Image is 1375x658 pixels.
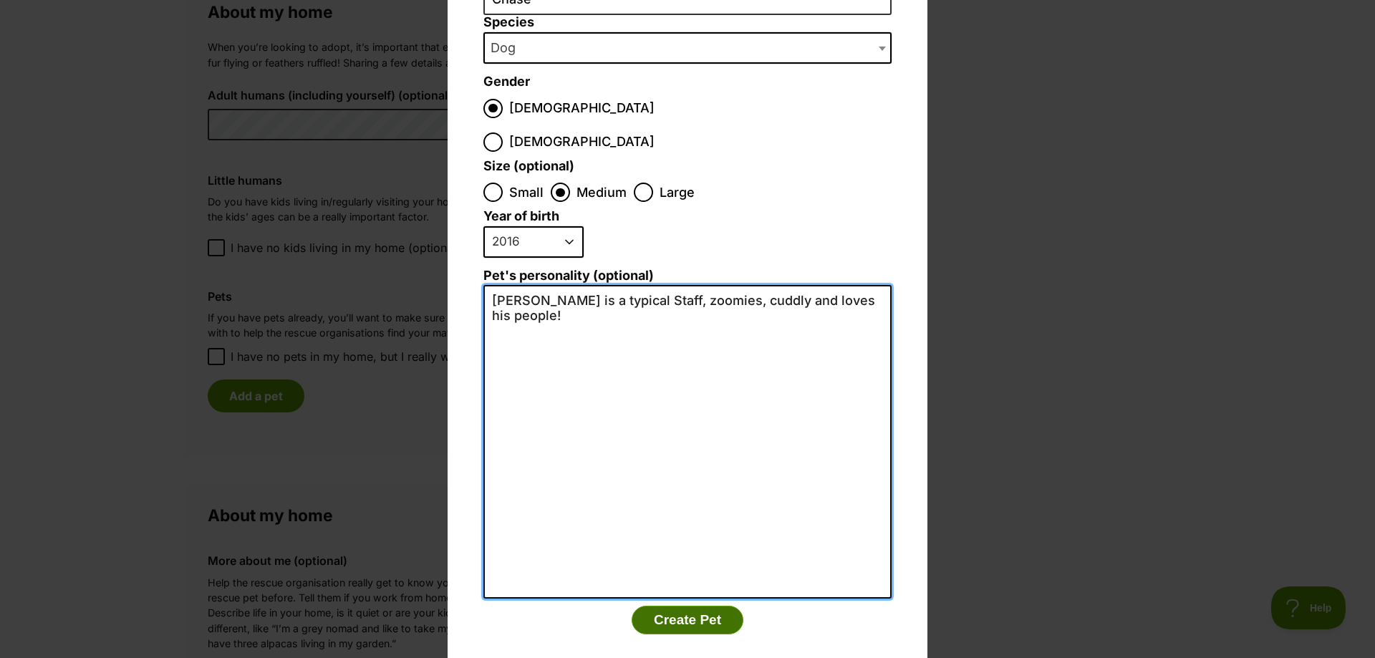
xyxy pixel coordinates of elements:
label: Species [483,15,892,30]
span: [DEMOGRAPHIC_DATA] [509,132,655,152]
span: Medium [576,183,627,202]
span: Large [660,183,695,202]
label: Pet's personality (optional) [483,268,892,284]
span: [DEMOGRAPHIC_DATA] [509,99,655,118]
span: Dog [483,32,892,64]
button: Create Pet [632,606,743,634]
span: Dog [485,38,530,58]
label: Year of birth [483,209,559,224]
span: Small [509,183,544,202]
label: Size (optional) [483,159,574,174]
label: Gender [483,74,530,89]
